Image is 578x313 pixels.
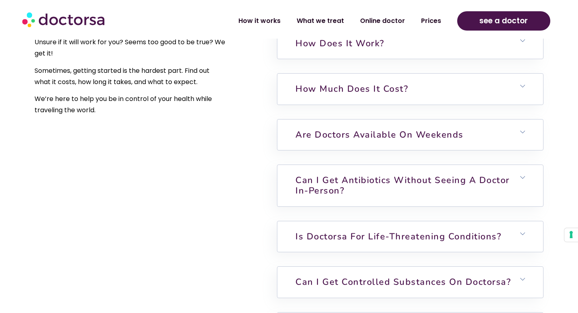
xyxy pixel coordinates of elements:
a: see a doctor [457,11,550,31]
a: How does it work? [295,37,385,49]
p: We’re here to help you be in control of your health while traveling the world. [35,93,226,116]
a: Can I get controlled substances on Doctorsa? [295,276,511,288]
h6: Can I get antibiotics without seeing a doctor in-person? [277,165,543,206]
a: Prices [413,12,449,30]
p: Unsure if it will work for you? Seems too good to be true? We get it! [35,37,226,59]
h6: How much does it cost? [277,74,543,104]
a: How much does it cost? [295,83,408,95]
a: What we treat [289,12,352,30]
a: Is Doctorsa for Life-Threatening Conditions? [295,231,501,243]
h6: Is Doctorsa for Life-Threatening Conditions? [277,221,543,252]
h6: Can I get controlled substances on Doctorsa? [277,267,543,297]
button: Your consent preferences for tracking technologies [564,228,578,242]
a: Can I get antibiotics without seeing a doctor in-person? [295,174,510,197]
a: Are doctors available on weekends [295,129,464,141]
a: Online doctor [352,12,413,30]
nav: Menu [153,12,449,30]
span: see a doctor [479,14,528,27]
h6: How does it work? [277,28,543,59]
p: Sometimes, getting started is the hardest part. Find out what it costs, how long it takes, and wh... [35,65,226,88]
a: How it works [230,12,289,30]
h6: Are doctors available on weekends [277,119,543,150]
